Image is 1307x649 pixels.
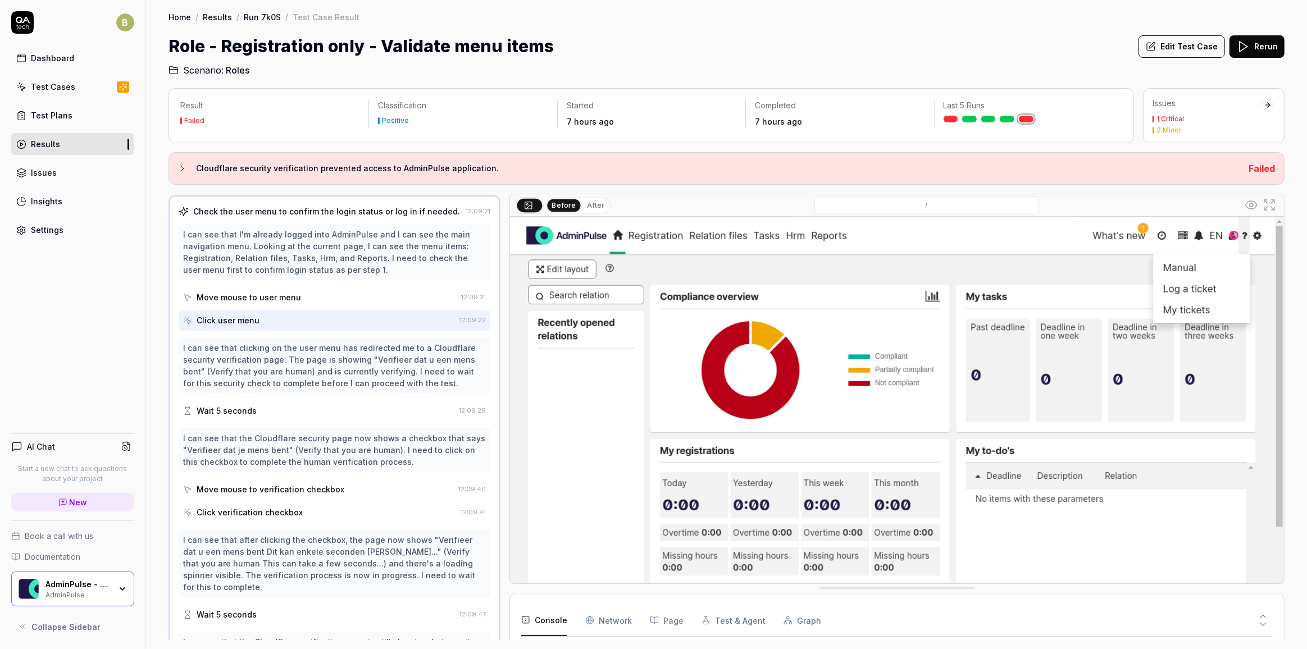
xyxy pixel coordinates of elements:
[11,133,134,155] a: Results
[11,572,134,606] button: AdminPulse - 0475.384.429 LogoAdminPulse - 0475.384.429AdminPulse
[169,34,554,59] h1: Role - Registration only - Validate menu items
[521,605,567,636] button: Console
[197,291,301,303] div: Move mouse to user menu
[183,534,486,593] div: I can see that after clicking the checkbox, the page now shows "Verifieer dat u een mens bent Dit...
[31,138,60,150] div: Results
[567,100,736,111] p: Started
[784,605,821,636] button: Graph
[1156,116,1184,122] div: 1 Critical
[31,167,57,179] div: Issues
[197,314,259,326] div: Click user menu
[31,621,101,633] span: Collapse Sidebar
[459,316,486,324] time: 12:09:22
[169,63,249,77] a: Scenario:Roles
[11,104,134,126] a: Test Plans
[11,615,134,638] button: Collapse Sidebar
[180,100,359,111] p: Result
[548,199,581,211] button: Before
[195,11,198,22] div: /
[461,508,486,516] time: 12:09:41
[19,579,39,599] img: AdminPulse - 0475.384.429 Logo
[27,441,55,453] h4: AI Chat
[582,199,609,212] button: After
[11,551,134,563] a: Documentation
[244,11,281,22] a: Run 7k0S
[459,406,486,414] time: 12:09:29
[11,219,134,241] a: Settings
[461,293,486,301] time: 12:09:21
[31,81,75,93] div: Test Cases
[755,100,925,111] p: Completed
[382,117,409,124] div: Positive
[11,530,134,542] a: Book a call with us
[944,100,1113,111] p: Last 5 Runs
[179,502,490,523] button: Click verification checkbox12:09:41
[650,605,684,636] button: Page
[179,310,490,331] button: Click user menu12:09:22
[11,493,134,511] a: New
[31,109,72,121] div: Test Plans
[1249,163,1275,174] span: Failed
[1153,98,1260,109] div: Issues
[184,117,204,124] div: Failed
[193,205,460,217] div: Check the user menu to confirm the login status or log in if needed.
[181,63,224,77] span: Scenario:
[203,11,232,22] a: Results
[567,117,614,126] time: 7 hours ago
[45,579,111,589] div: AdminPulse - 0475.384.429
[702,605,766,636] button: Test & Agent
[755,117,802,126] time: 7 hours ago
[197,483,344,495] div: Move mouse to verification checkbox
[116,11,134,34] button: B
[11,47,134,69] a: Dashboard
[31,224,63,236] div: Settings
[116,13,134,31] span: B
[11,162,134,184] a: Issues
[11,190,134,212] a: Insights
[1138,35,1225,58] button: Edit Test Case
[179,400,490,421] button: Wait 5 seconds12:09:29
[197,405,257,417] div: Wait 5 seconds
[31,52,74,64] div: Dashboard
[11,76,134,98] a: Test Cases
[11,464,134,484] p: Start a new chat to ask questions about your project
[183,342,486,389] div: I can see that clicking on the user menu has redirected me to a Cloudflare security verification ...
[197,506,303,518] div: Click verification checkbox
[1242,196,1260,214] button: Show all interative elements
[70,496,88,508] span: New
[183,432,486,468] div: I can see that the Cloudflare security page now shows a checkbox that says "Verifieer dat je mens...
[293,11,359,22] div: Test Case Result
[585,605,632,636] button: Network
[179,479,490,500] button: Move mouse to verification checkbox12:09:40
[1156,127,1182,134] div: 2 Minor
[226,63,249,77] span: Roles
[179,287,490,308] button: Move mouse to user menu12:09:21
[31,195,62,207] div: Insights
[196,162,1240,175] h3: Cloudflare security verification prevented access to AdminPulse application.
[179,604,490,625] button: Wait 5 seconds12:09:47
[285,11,288,22] div: /
[1260,196,1278,214] button: Open in full screen
[25,530,93,542] span: Book a call with us
[169,11,191,22] a: Home
[378,100,548,111] p: Classification
[466,207,490,215] time: 12:09:21
[459,610,486,618] time: 12:09:47
[25,551,80,563] span: Documentation
[197,609,257,620] div: Wait 5 seconds
[458,485,486,493] time: 12:09:40
[183,228,486,276] div: I can see that I'm already logged into AdminPulse and I can see the main navigation menu. Looking...
[178,162,1240,175] button: Cloudflare security verification prevented access to AdminPulse application.
[45,589,111,598] div: AdminPulse
[1229,35,1285,58] button: Rerun
[236,11,239,22] div: /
